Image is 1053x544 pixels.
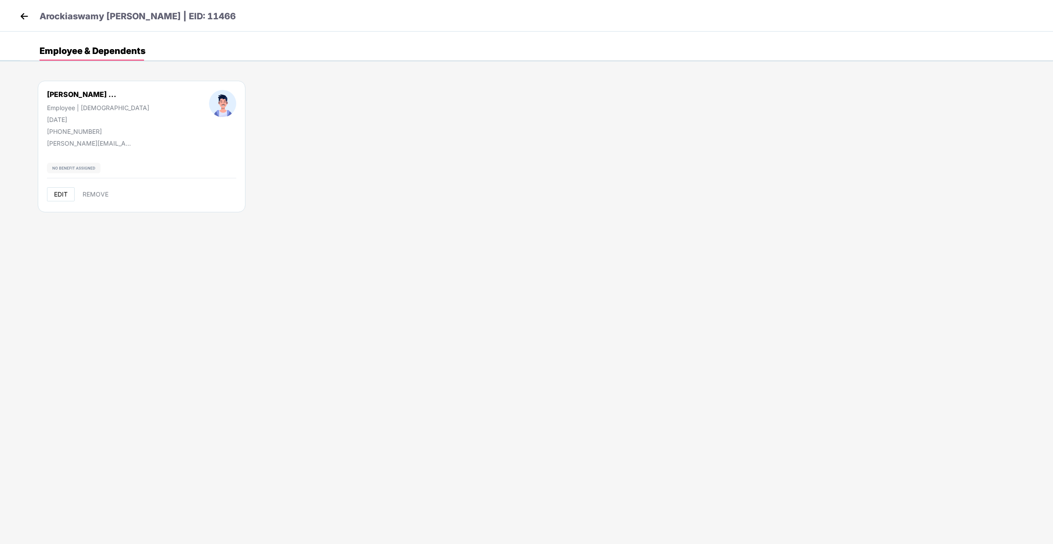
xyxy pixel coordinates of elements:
[83,191,108,198] span: REMOVE
[40,47,145,55] div: Employee & Dependents
[47,104,149,111] div: Employee | [DEMOGRAPHIC_DATA]
[54,191,68,198] span: EDIT
[47,140,135,147] div: [PERSON_NAME][EMAIL_ADDRESS][DOMAIN_NAME]
[76,187,115,201] button: REMOVE
[18,10,31,23] img: back
[47,187,75,201] button: EDIT
[47,163,101,173] img: svg+xml;base64,PHN2ZyB4bWxucz0iaHR0cDovL3d3dy53My5vcmcvMjAwMC9zdmciIHdpZHRoPSIxMjIiIGhlaWdodD0iMj...
[209,90,236,117] img: profileImage
[47,128,149,135] div: [PHONE_NUMBER]
[40,10,236,23] p: Arockiaswamy [PERSON_NAME] | EID: 11466
[47,90,116,99] div: [PERSON_NAME] ...
[47,116,149,123] div: [DATE]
